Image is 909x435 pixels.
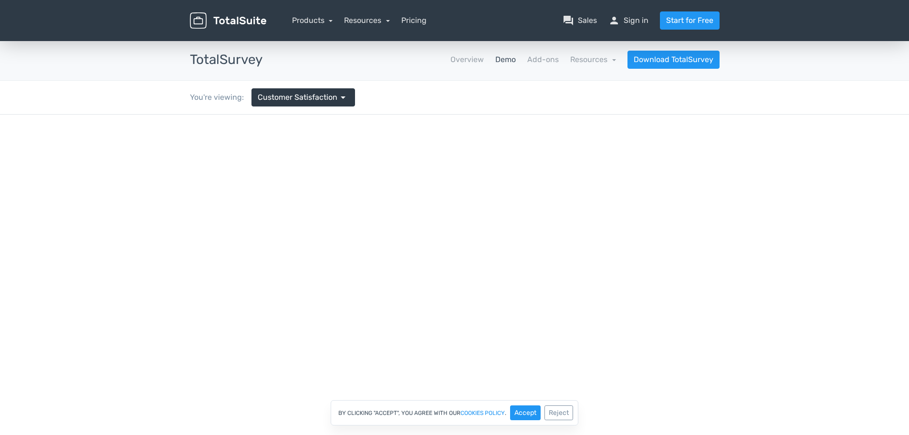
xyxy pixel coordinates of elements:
a: Demo [495,54,516,65]
a: Products [292,16,333,25]
span: person [608,15,620,26]
a: Pricing [401,15,427,26]
a: question_answerSales [563,15,597,26]
a: personSign in [608,15,648,26]
a: cookies policy [460,410,505,416]
img: TotalSuite for WordPress [190,12,266,29]
div: You're viewing: [190,92,251,103]
a: Start for Free [660,11,720,30]
a: Add-ons [527,54,559,65]
button: Accept [510,405,541,420]
a: Overview [450,54,484,65]
div: By clicking "Accept", you agree with our . [331,400,578,425]
a: Customer Satisfaction arrow_drop_down [251,88,355,106]
span: arrow_drop_down [337,92,349,103]
a: Download TotalSurvey [627,51,720,69]
button: Reject [544,405,573,420]
a: Resources [570,55,616,64]
a: Resources [344,16,390,25]
span: Customer Satisfaction [258,92,337,103]
span: question_answer [563,15,574,26]
h3: TotalSurvey [190,53,262,67]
